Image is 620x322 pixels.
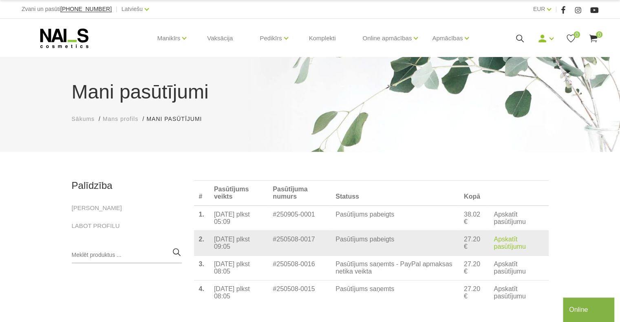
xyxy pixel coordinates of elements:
h2: Palīdzība [72,180,182,191]
td: [DATE] plkst 09:05 [209,231,268,256]
a: Manikīrs [157,22,181,55]
td: [DATE] plkst 05:09 [209,206,268,231]
a: Mans profils [103,115,138,123]
a: Apskatīt pasūtījumu [494,261,543,275]
div: Zvani un pasūti [22,4,112,14]
a: [PERSON_NAME] [72,203,122,213]
a: Apskatīt pasūtījumu [494,285,543,300]
td: Pasūtījums pabeigts [331,231,459,256]
td: Pasūtījums saņemts - PayPal apmaksas netika veikta [331,256,459,280]
a: Pedikīrs [260,22,282,55]
td: 27.20 € [459,280,489,305]
span: 0 [574,31,580,38]
iframe: chat widget [563,296,616,322]
a: Latviešu [121,4,143,14]
th: # [194,181,209,206]
a: Vaksācija [201,19,239,58]
th: 3. [194,256,209,280]
td: #250905-0001 [268,206,331,231]
span: | [555,4,557,14]
a: Sākums [72,115,95,123]
a: 0 [588,33,598,44]
h1: Mani pasūtījumi [72,77,549,107]
span: Mans profils [103,116,138,122]
a: Online apmācības [362,22,412,55]
td: [DATE] plkst 08:05 [209,256,268,280]
a: Komplekti [302,19,342,58]
th: Kopā [459,181,489,206]
span: 0 [596,31,602,38]
th: 4. [194,280,209,305]
td: 27.20 € [459,256,489,280]
a: [PHONE_NUMBER] [60,6,112,12]
th: 1. [194,206,209,231]
a: Apskatīt pasūtījumu [494,236,543,250]
a: Apmācības [432,22,463,55]
li: Mani pasūtījumi [146,115,210,123]
th: Pasūtījums veikts [209,181,268,206]
th: Pasūtījuma numurs [268,181,331,206]
a: LABOT PROFILU [72,221,120,231]
td: Pasūtījums saņemts [331,280,459,305]
a: Apskatīt pasūtījumu [494,211,543,226]
td: 38.02 € [459,206,489,231]
th: 2. [194,231,209,256]
a: 0 [566,33,576,44]
input: Meklēt produktus ... [72,247,182,263]
td: 27.20 € [459,231,489,256]
td: [DATE] plkst 08:05 [209,280,268,305]
td: Pasūtījums pabeigts [331,206,459,231]
td: #250508-0015 [268,280,331,305]
span: | [116,4,117,14]
span: Sākums [72,116,95,122]
td: #250508-0016 [268,256,331,280]
th: Statuss [331,181,459,206]
a: EUR [533,4,545,14]
td: #250508-0017 [268,231,331,256]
